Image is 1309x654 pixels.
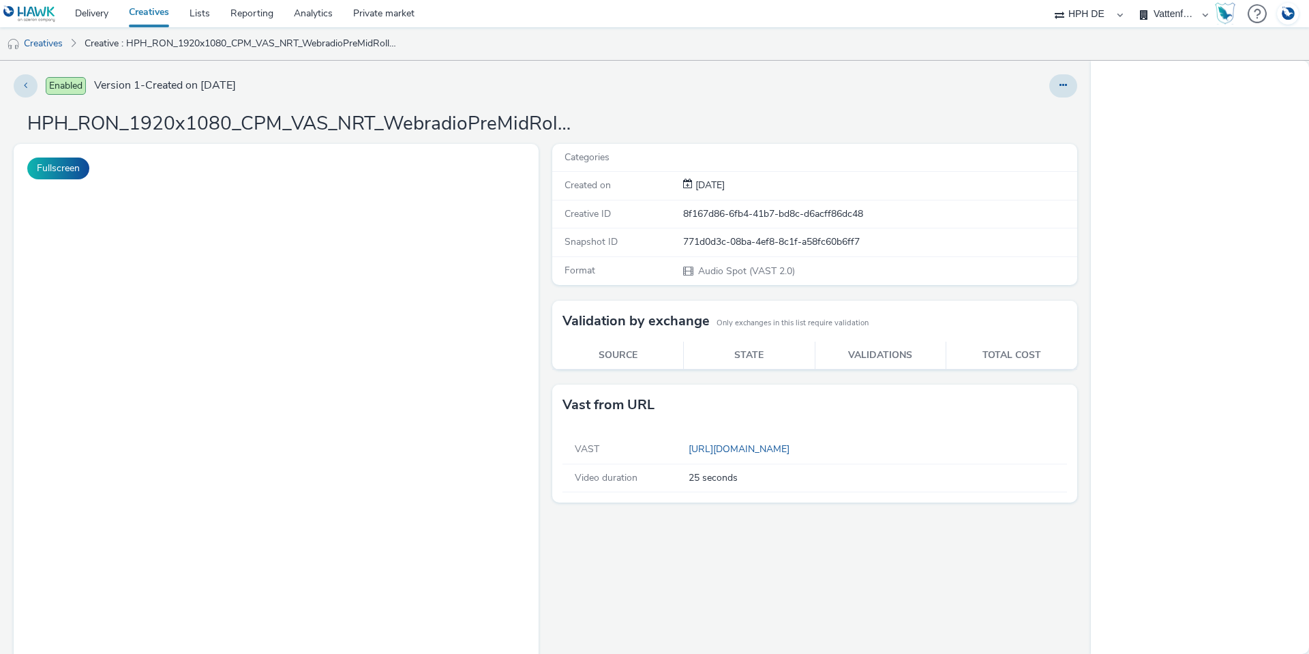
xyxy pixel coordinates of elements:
[815,342,946,370] th: Validations
[562,395,654,415] h3: Vast from URL
[46,77,86,95] span: Enabled
[27,158,89,179] button: Fullscreen
[683,207,1076,221] div: 8f167d86-6fb4-41b7-bd8c-d6acff86dc48
[689,443,795,456] a: [URL][DOMAIN_NAME]
[683,235,1076,249] div: 771d0d3c-08ba-4ef8-8c1f-a58fc60b6ff7
[27,111,573,137] h1: HPH_RON_1920x1080_CPM_VAS_NRT_WebradioPreMidRoll_NULL_25s_ImmobilienbesitzerE30-45+PLZ_Waermepump...
[78,27,405,60] a: Creative : HPH_RON_1920x1080_CPM_VAS_NRT_WebradioPreMidRoll_NULL_25s_ImmobilienbesitzerE30-45+PLZ...
[697,265,795,278] span: Audio Spot (VAST 2.0)
[565,264,595,277] span: Format
[946,342,1078,370] th: Total cost
[3,5,56,23] img: undefined Logo
[693,179,725,192] span: [DATE]
[689,471,738,485] span: 25 seconds
[562,311,710,331] h3: Validation by exchange
[552,342,684,370] th: Source
[717,318,869,329] small: Only exchanges in this list require validation
[565,179,611,192] span: Created on
[575,471,637,484] span: Video duration
[565,235,618,248] span: Snapshot ID
[575,443,599,456] span: VAST
[1215,3,1241,25] a: Hawk Academy
[565,207,611,220] span: Creative ID
[1278,3,1298,25] img: Account DE
[693,179,725,192] div: Creation 21 August 2025, 17:34
[7,38,20,51] img: audio
[1215,3,1235,25] img: Hawk Academy
[565,151,610,164] span: Categories
[94,78,236,93] span: Version 1 - Created on [DATE]
[684,342,815,370] th: State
